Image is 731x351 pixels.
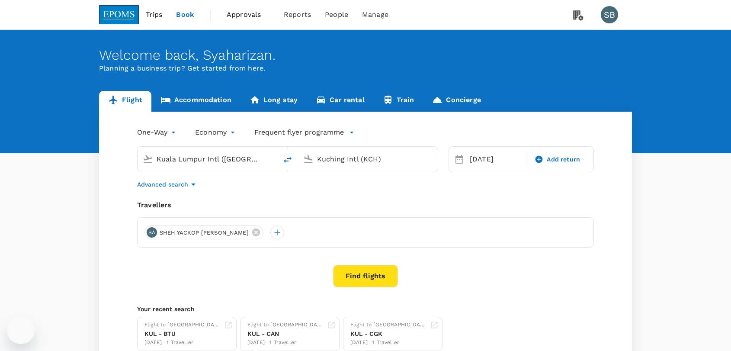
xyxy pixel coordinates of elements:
span: SHEH YACKOP [PERSON_NAME] [154,229,254,237]
button: Advanced search [137,179,199,190]
img: EPOMS SDN BHD [99,5,139,24]
a: Car rental [307,91,374,112]
a: Train [374,91,423,112]
p: Your recent search [137,305,594,313]
p: Planning a business trip? Get started from here. [99,63,632,74]
a: Concierge [423,91,490,112]
button: Open [271,158,273,160]
iframe: Button to launch messaging window [7,316,35,344]
div: Flight to [GEOGRAPHIC_DATA] [144,321,221,329]
input: Depart from [157,152,259,166]
input: Going to [317,152,420,166]
div: Welcome back , Syaharizan . [99,47,632,63]
div: Economy [195,126,237,139]
div: KUL - CGK [350,329,426,338]
div: SB [601,6,618,23]
div: [DATE] · 1 Traveller [247,338,324,347]
div: Flight to [GEOGRAPHIC_DATA] [350,321,426,329]
span: Book [176,10,194,20]
p: Advanced search [137,180,188,189]
span: Reports [284,10,311,20]
a: Long stay [240,91,307,112]
span: Add return [547,155,580,164]
a: Flight [99,91,151,112]
div: [DATE] · 1 Traveller [144,338,221,347]
div: [DATE] [466,151,524,168]
a: Accommodation [151,91,240,112]
div: SA [147,227,157,238]
div: One-Way [137,126,178,139]
span: Approvals [227,10,270,20]
span: People [325,10,348,20]
button: Open [432,158,433,160]
span: Manage [362,10,388,20]
div: KUL - BTU [144,329,221,338]
div: SASHEH YACKOP [PERSON_NAME] [144,225,263,239]
div: Travellers [137,200,594,210]
button: Frequent flyer programme [254,127,354,138]
button: Find flights [333,265,398,287]
span: Trips [146,10,163,20]
div: [DATE] · 1 Traveller [350,338,426,347]
div: KUL - CAN [247,329,324,338]
div: Flight to [GEOGRAPHIC_DATA] [247,321,324,329]
p: Frequent flyer programme [254,127,344,138]
button: delete [277,149,298,170]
